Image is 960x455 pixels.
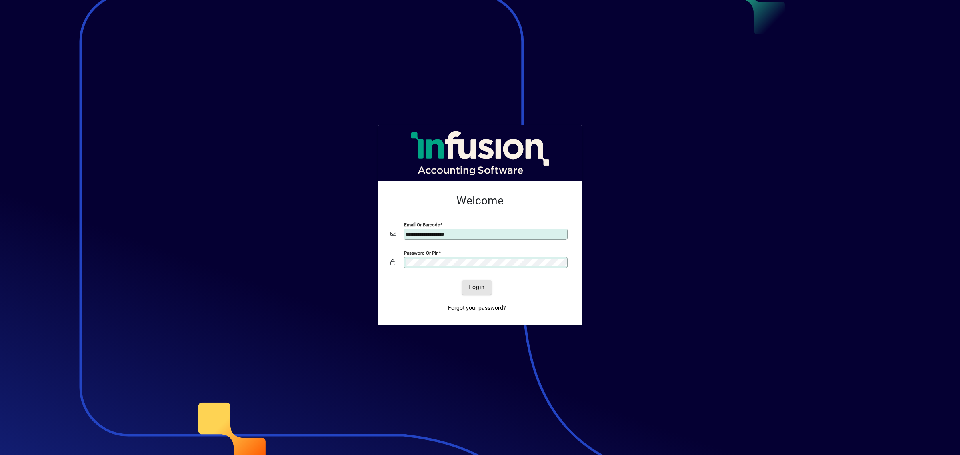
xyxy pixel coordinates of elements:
mat-label: Email or Barcode [404,222,440,227]
button: Login [462,280,491,295]
h2: Welcome [390,194,570,208]
a: Forgot your password? [445,301,509,315]
span: Forgot your password? [448,304,506,312]
span: Login [468,283,485,291]
mat-label: Password or Pin [404,250,438,255]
